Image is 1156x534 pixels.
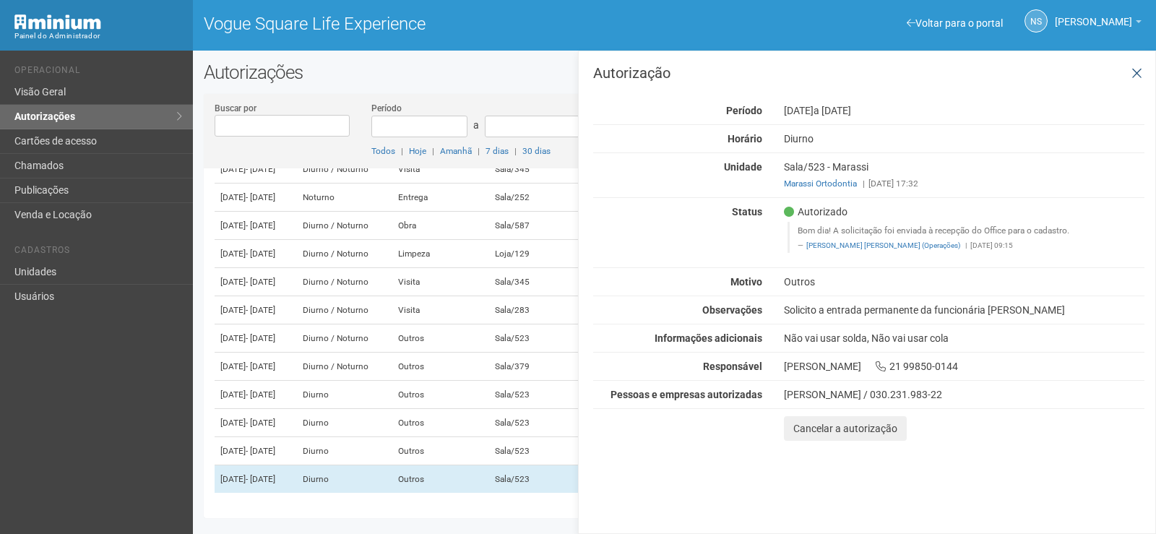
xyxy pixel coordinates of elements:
td: [DATE] [215,155,297,184]
td: Loja/129 [489,240,610,268]
td: Limpeza [392,240,489,268]
td: [DATE] [215,465,297,494]
td: Diurno / Noturno [297,212,392,240]
td: Sala/523 [489,437,610,465]
span: | [432,146,434,156]
a: Hoje [409,146,426,156]
span: | [863,178,865,189]
td: Diurno / Noturno [297,296,392,324]
span: a [473,119,479,131]
td: [DATE] [215,240,297,268]
td: Sala/523 [489,324,610,353]
footer: [DATE] 09:15 [798,241,1136,251]
div: [DATE] [773,104,1155,117]
td: Diurno / Noturno [297,268,392,296]
td: Outros [392,353,489,381]
span: | [478,146,480,156]
td: [DATE] [215,409,297,437]
td: Outros [392,381,489,409]
h1: Vogue Square Life Experience [204,14,664,33]
td: Diurno / Noturno [297,240,392,268]
td: [DATE] [215,437,297,465]
a: [PERSON_NAME] [1055,18,1142,30]
td: Outros [392,465,489,494]
a: Amanhã [440,146,472,156]
td: Diurno / Noturno [297,324,392,353]
td: [DATE] [215,324,297,353]
td: [DATE] [215,353,297,381]
span: - [DATE] [246,305,275,315]
h3: Autorização [593,66,1144,80]
strong: Status [732,206,762,218]
span: Autorizado [784,205,847,218]
span: - [DATE] [246,192,275,202]
td: Diurno [297,409,392,437]
td: [DATE] [215,296,297,324]
td: Visita [392,155,489,184]
td: [DATE] [215,212,297,240]
td: Outros [392,409,489,437]
span: - [DATE] [246,220,275,231]
label: Buscar por [215,102,256,115]
td: Sala/345 [489,155,610,184]
td: Diurno / Noturno [297,155,392,184]
strong: Observações [702,304,762,316]
td: Sala/252 [489,184,610,212]
span: | [965,241,967,249]
td: Diurno [297,465,392,494]
td: Noturno [297,184,392,212]
label: Período [371,102,402,115]
span: a [DATE] [814,105,851,116]
td: Sala/523 [489,381,610,409]
td: Sala/345 [489,268,610,296]
strong: Motivo [730,276,762,288]
td: [DATE] [215,184,297,212]
div: Diurno [773,132,1155,145]
td: Sala/283 [489,296,610,324]
td: [DATE] [215,381,297,409]
blockquote: Bom dia! A solicitação foi enviada à recepção do Office para o cadastro. [788,222,1144,253]
a: Marassi Ortodontia [784,178,857,189]
span: Nicolle Silva [1055,2,1132,27]
strong: Período [726,105,762,116]
td: Diurno [297,437,392,465]
a: 7 dias [486,146,509,156]
li: Cadastros [14,245,182,260]
span: - [DATE] [246,361,275,371]
td: Sala/523 [489,465,610,494]
strong: Responsável [703,361,762,372]
span: - [DATE] [246,474,275,484]
a: 30 dias [522,146,551,156]
a: Todos [371,146,395,156]
td: Diurno / Noturno [297,353,392,381]
span: | [514,146,517,156]
span: - [DATE] [246,164,275,174]
td: Sala/587 [489,212,610,240]
span: - [DATE] [246,446,275,456]
span: - [DATE] [246,277,275,287]
span: | [401,146,403,156]
button: Cancelar a autorização [784,416,907,441]
h2: Autorizações [204,61,1145,83]
span: - [DATE] [246,389,275,400]
a: Voltar para o portal [907,17,1003,29]
td: Entrega [392,184,489,212]
td: Outros [392,324,489,353]
div: Sala/523 - Marassi [773,160,1155,190]
div: [PERSON_NAME] / 030.231.983-22 [784,388,1144,401]
span: - [DATE] [246,418,275,428]
a: [PERSON_NAME] [PERSON_NAME] (Operações) [806,241,960,249]
strong: Informações adicionais [655,332,762,344]
td: Outros [392,437,489,465]
td: Diurno [297,381,392,409]
div: Solicito a entrada permanente da funcionária [PERSON_NAME] [773,303,1155,316]
td: Sala/523 [489,409,610,437]
td: Obra [392,212,489,240]
div: Outros [773,275,1155,288]
td: Visita [392,296,489,324]
strong: Pessoas e empresas autorizadas [611,389,762,400]
div: [DATE] 17:32 [784,177,1144,190]
a: NS [1025,9,1048,33]
td: [DATE] [215,268,297,296]
div: Não vai usar solda, Não vai usar cola [773,332,1155,345]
